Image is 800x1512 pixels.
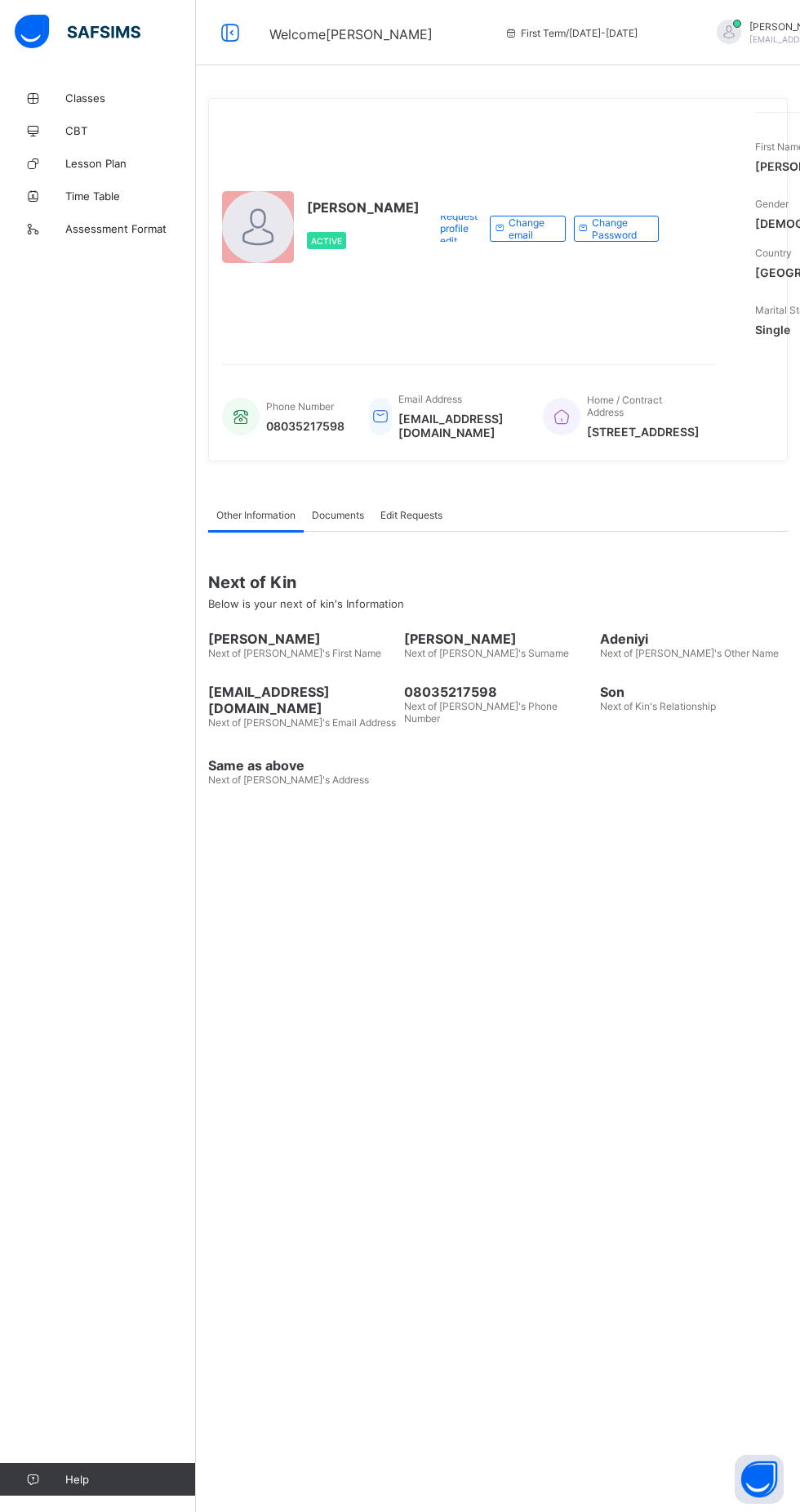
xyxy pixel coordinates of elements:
span: [PERSON_NAME] [208,631,396,647]
span: Change email [509,216,553,241]
span: CBT [65,124,196,137]
span: [EMAIL_ADDRESS][DOMAIN_NAME] [208,684,396,716]
span: Phone Number [266,400,334,413]
span: Documents [312,509,364,521]
span: Help [65,1473,195,1486]
span: Same as above [208,757,396,774]
span: Next of [PERSON_NAME]'s Email Address [208,716,396,729]
span: Home / Contract Address [587,394,662,418]
span: Next of Kin's Relationship [600,700,716,712]
span: Lesson Plan [65,157,196,170]
span: [PERSON_NAME] [404,631,592,647]
span: Other Information [216,509,296,521]
button: Open asap [735,1455,784,1504]
span: Time Table [65,190,196,203]
span: Son [600,684,788,700]
span: [STREET_ADDRESS] [587,425,700,439]
span: Gender [755,198,789,210]
img: safsims [15,15,140,49]
span: Below is your next of kin's Information [208,597,404,610]
span: [EMAIL_ADDRESS][DOMAIN_NAME] [398,412,518,439]
span: Edit Requests [380,509,442,521]
span: Welcome [PERSON_NAME] [269,26,433,42]
span: Country [755,247,792,259]
span: Request profile edit [440,210,478,247]
span: 08035217598 [266,419,344,433]
span: Active [311,236,342,246]
span: Change Password [592,216,646,241]
span: Next of [PERSON_NAME]'s Phone Number [404,700,558,725]
span: Adeniyi [600,631,788,647]
span: session/term information [504,27,638,39]
span: [PERSON_NAME] [307,199,420,216]
span: 08035217598 [404,684,592,700]
span: Next of [PERSON_NAME]'s Address [208,774,369,786]
span: Email Address [398,393,462,405]
span: Next of [PERSON_NAME]'s Surname [404,647,569,659]
span: Classes [65,91,196,105]
span: Next of [PERSON_NAME]'s Other Name [600,647,779,659]
span: Next of [PERSON_NAME]'s First Name [208,647,381,659]
span: Next of Kin [208,573,788,592]
span: Assessment Format [65,222,196,235]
